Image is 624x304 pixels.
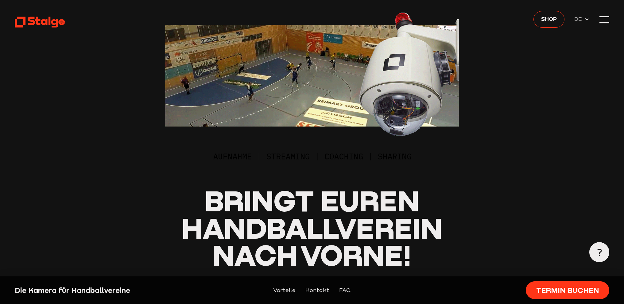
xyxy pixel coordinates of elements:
span: Shop [541,14,557,23]
a: Vorteile [273,286,296,294]
a: Shop [533,11,564,28]
a: Kontakt [305,286,329,294]
a: FAQ [339,286,351,294]
span: DE [574,14,584,23]
a: Termin buchen [526,281,609,299]
span: Bringt euren Handballverein nach vorne! [182,183,442,272]
div: Die Kamera für Handballvereine [15,285,158,295]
